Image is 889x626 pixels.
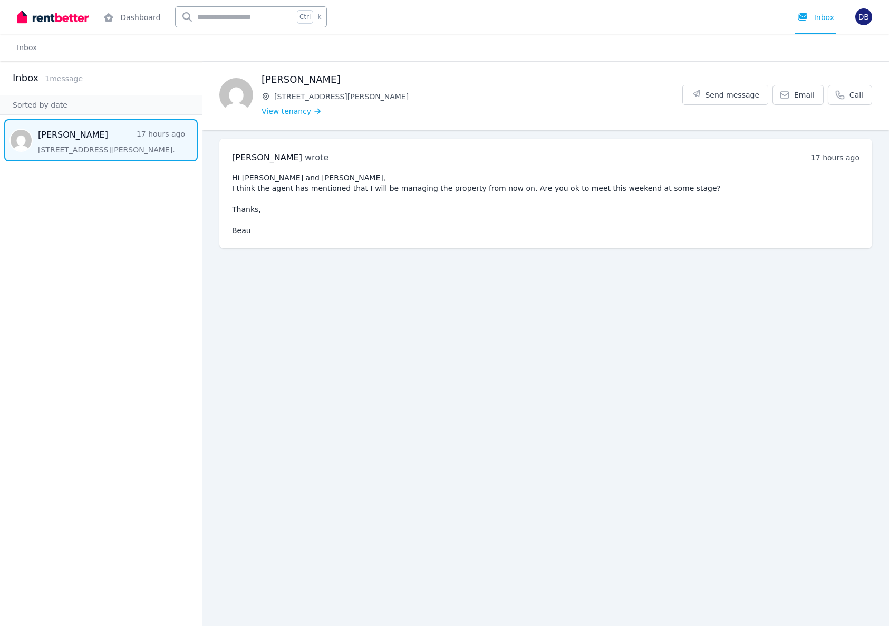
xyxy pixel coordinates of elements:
[811,153,859,162] time: 17 hours ago
[274,91,682,102] span: [STREET_ADDRESS][PERSON_NAME]
[828,85,872,105] a: Call
[262,72,682,87] h1: [PERSON_NAME]
[683,85,768,104] button: Send message
[45,74,83,83] span: 1 message
[305,152,328,162] span: wrote
[297,10,313,24] span: Ctrl
[772,85,824,105] a: Email
[13,71,38,85] h2: Inbox
[232,172,859,236] pre: Hi [PERSON_NAME] and [PERSON_NAME], I think the agent has mentioned that I will be managing the p...
[17,43,37,52] a: Inbox
[262,106,321,117] a: View tenancy
[855,8,872,25] img: Diana Birnbaum
[262,106,311,117] span: View tenancy
[705,90,759,100] span: Send message
[38,129,185,155] a: [PERSON_NAME]17 hours ago[STREET_ADDRESS][PERSON_NAME].
[797,12,834,23] div: Inbox
[853,590,878,615] iframe: Intercom live chat
[232,152,302,162] span: [PERSON_NAME]
[219,78,253,112] img: Beau Anderson
[849,90,863,100] span: Call
[317,13,321,21] span: k
[17,9,89,25] img: RentBetter
[794,90,815,100] span: Email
